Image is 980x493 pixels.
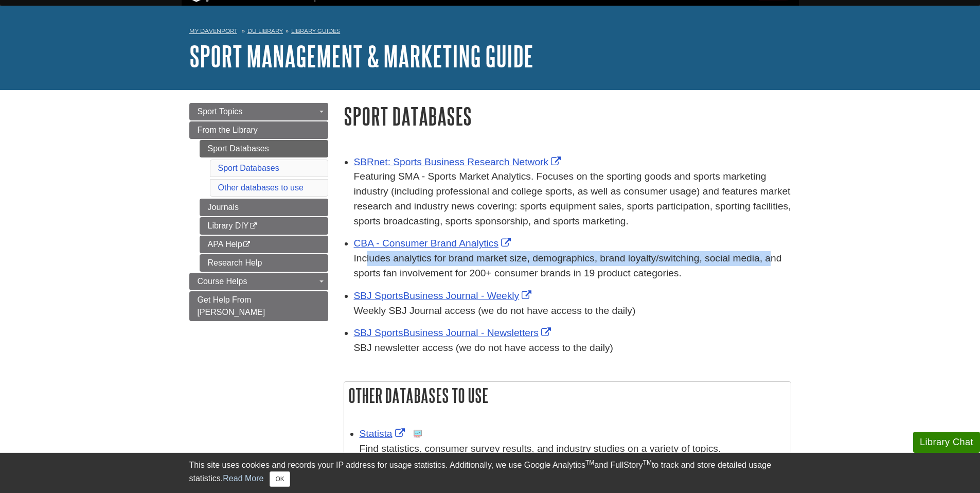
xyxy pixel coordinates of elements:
button: Library Chat [913,432,980,453]
sup: TM [643,459,652,466]
a: Read More [223,474,263,483]
a: DU Library [247,27,283,34]
a: Link opens in new window [354,156,564,167]
a: Research Help [200,254,328,272]
a: Link opens in new window [354,238,514,249]
span: Course Helps [198,277,247,286]
a: Link opens in new window [354,290,534,301]
a: Link opens in new window [360,428,407,439]
sup: TM [585,459,594,466]
nav: breadcrumb [189,24,791,41]
a: Journals [200,199,328,216]
button: Close [270,471,290,487]
a: APA Help [200,236,328,253]
span: From the Library [198,126,258,134]
a: Sport Databases [200,140,328,157]
p: Includes analytics for brand market size, demographics, brand loyalty/switching, social media, an... [354,251,791,281]
a: Other databases to use [218,183,304,192]
a: Sport Management & Marketing Guide [189,40,533,72]
div: Guide Page Menu [189,103,328,321]
p: Find statistics, consumer survey results, and industry studies on a variety of topics. [360,442,786,456]
p: Featuring SMA - Sports Market Analytics. Focuses on the sporting goods and sports marketing indus... [354,169,791,228]
a: From the Library [189,121,328,139]
a: Library Guides [291,27,340,34]
a: Course Helps [189,273,328,290]
p: Weekly SBJ Journal access (we do not have access to the daily) [354,304,791,319]
i: This link opens in a new window [249,223,258,230]
a: Sport Databases [218,164,279,172]
div: This site uses cookies and records your IP address for usage statistics. Additionally, we use Goo... [189,459,791,487]
p: SBJ newsletter access (we do not have access to the daily) [354,341,791,356]
a: Get Help From [PERSON_NAME] [189,291,328,321]
span: Sport Topics [198,107,243,116]
a: Sport Topics [189,103,328,120]
a: Link opens in new window [354,327,554,338]
span: Get Help From [PERSON_NAME] [198,295,265,316]
img: Statistics [414,430,422,438]
h2: Other databases to use [344,382,791,409]
a: My Davenport [189,27,237,36]
a: Library DIY [200,217,328,235]
i: This link opens in a new window [242,241,251,248]
h1: Sport Databases [344,103,791,129]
